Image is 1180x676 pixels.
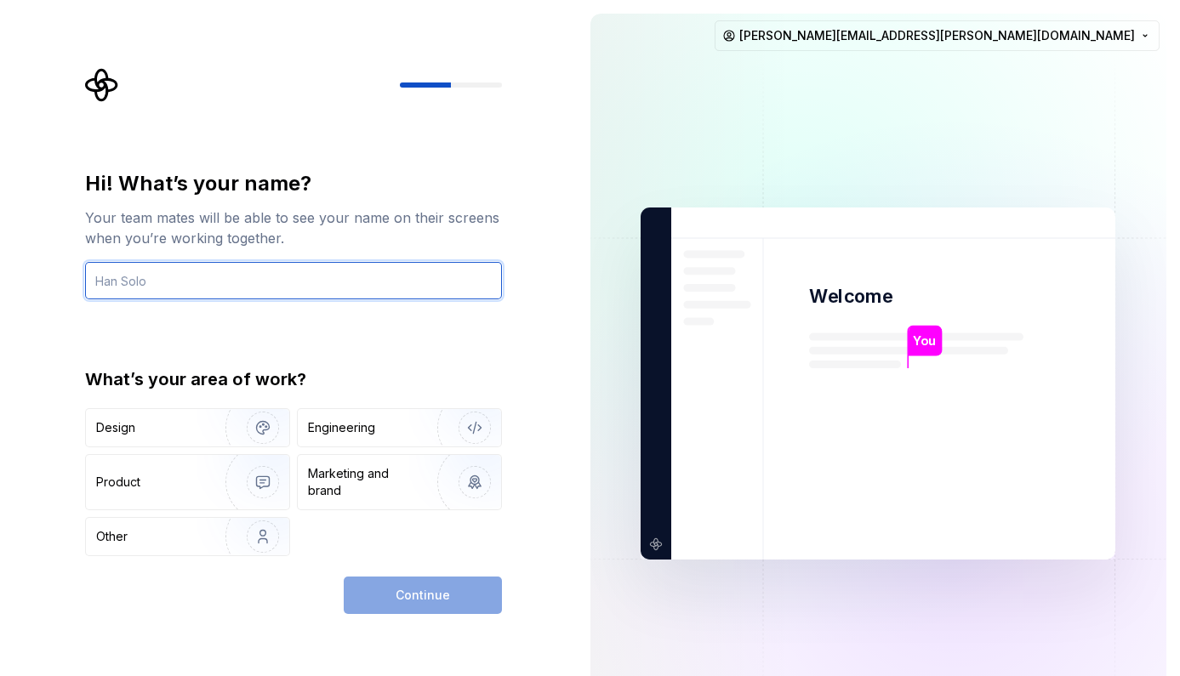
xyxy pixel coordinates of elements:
[85,68,119,102] svg: Supernova Logo
[85,367,502,391] div: What’s your area of work?
[85,170,502,197] div: Hi! What’s your name?
[96,528,128,545] div: Other
[96,474,140,491] div: Product
[715,20,1160,51] button: [PERSON_NAME][EMAIL_ADDRESS][PERSON_NAME][DOMAIN_NAME]
[914,332,937,350] p: You
[96,419,135,436] div: Design
[85,262,502,299] input: Han Solo
[85,207,502,248] div: Your team mates will be able to see your name on their screens when you’re working together.
[308,419,375,436] div: Engineering
[739,27,1135,44] span: [PERSON_NAME][EMAIL_ADDRESS][PERSON_NAME][DOMAIN_NAME]
[308,465,423,499] div: Marketing and brand
[809,284,892,309] p: Welcome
